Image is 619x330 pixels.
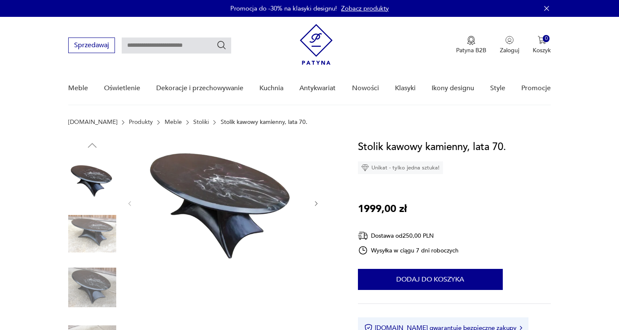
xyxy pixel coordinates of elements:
[520,326,522,330] img: Ikona strzałki w prawo
[505,36,514,44] img: Ikonka użytkownika
[68,156,116,204] img: Zdjęcie produktu Stolik kawowy kamienny, lata 70.
[68,43,115,49] a: Sprzedawaj
[358,161,443,174] div: Unikat - tylko jedna sztuka!
[358,139,506,155] h1: Stolik kawowy kamienny, lata 70.
[361,164,369,172] img: Ikona diamentu
[165,119,182,126] a: Meble
[432,72,474,105] a: Ikony designu
[352,72,379,105] a: Nowości
[221,119,307,126] p: Stolik kawowy kamienny, lata 70.
[395,72,416,105] a: Klasyki
[358,269,503,290] button: Dodaj do koszyka
[358,231,368,241] img: Ikona dostawy
[538,36,546,44] img: Ikona koszyka
[104,72,140,105] a: Oświetlenie
[521,72,551,105] a: Promocje
[500,46,519,54] p: Zaloguj
[193,119,209,126] a: Stoliki
[533,36,551,54] button: 0Koszyk
[456,46,486,54] p: Patyna B2B
[358,245,459,255] div: Wysyłka w ciągu 7 dni roboczych
[68,210,116,258] img: Zdjęcie produktu Stolik kawowy kamienny, lata 70.
[358,231,459,241] div: Dostawa od 250,00 PLN
[299,72,336,105] a: Antykwariat
[358,201,407,217] p: 1999,00 zł
[68,72,88,105] a: Meble
[490,72,505,105] a: Style
[456,36,486,54] a: Ikona medaluPatyna B2B
[259,72,283,105] a: Kuchnia
[129,119,153,126] a: Produkty
[467,36,475,45] img: Ikona medalu
[500,36,519,54] button: Zaloguj
[230,4,337,13] p: Promocja do -30% na klasyki designu!
[543,35,550,42] div: 0
[216,40,227,50] button: Szukaj
[156,72,243,105] a: Dekoracje i przechowywanie
[68,38,115,53] button: Sprzedawaj
[533,46,551,54] p: Koszyk
[300,24,333,65] img: Patyna - sklep z meblami i dekoracjami vintage
[141,139,304,266] img: Zdjęcie produktu Stolik kawowy kamienny, lata 70.
[341,4,389,13] a: Zobacz produkty
[68,263,116,311] img: Zdjęcie produktu Stolik kawowy kamienny, lata 70.
[68,119,117,126] a: [DOMAIN_NAME]
[456,36,486,54] button: Patyna B2B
